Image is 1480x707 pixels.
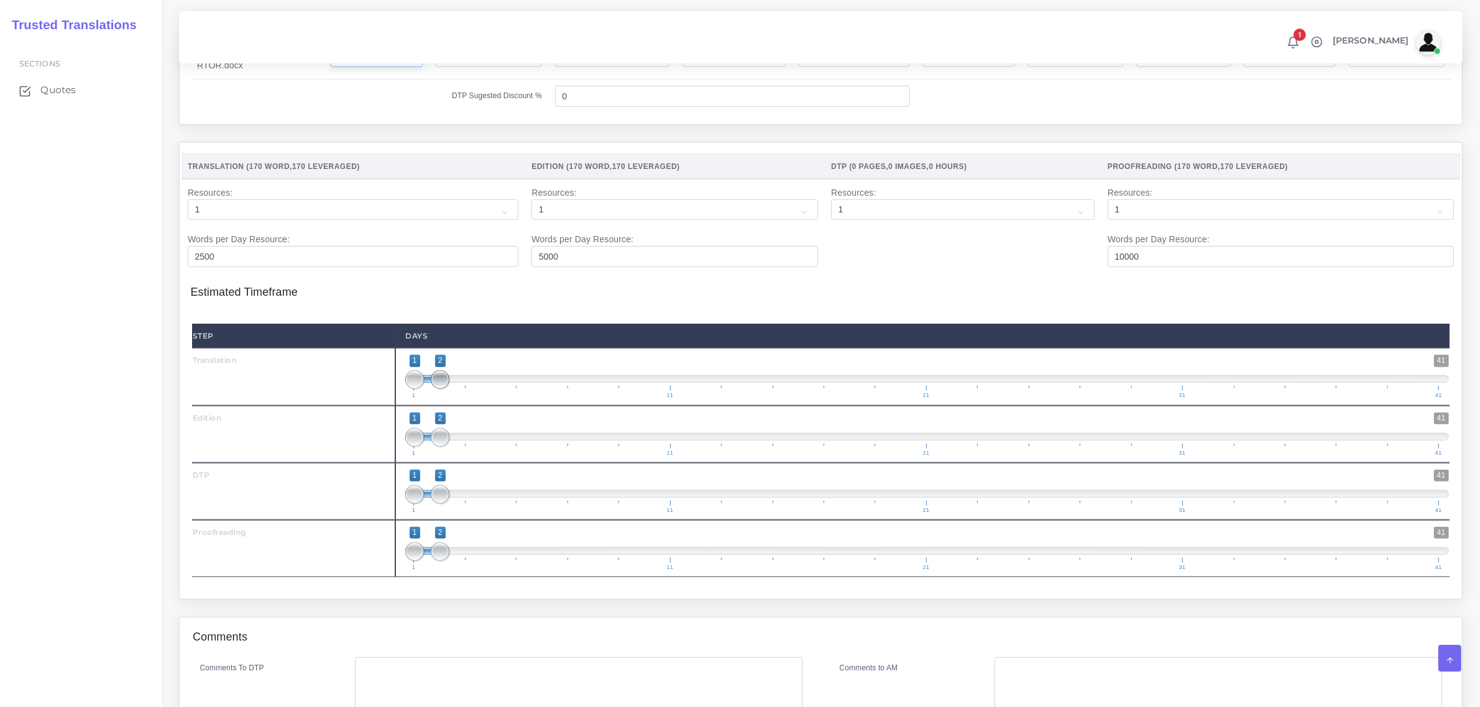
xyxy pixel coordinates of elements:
[405,331,428,340] strong: Days
[1433,508,1444,513] span: 41
[921,565,932,570] span: 21
[569,162,610,171] span: 170 Word
[1434,470,1449,481] span: 41
[1294,29,1306,41] span: 1
[410,508,418,513] span: 1
[525,154,825,180] th: Edition ( , )
[3,17,137,32] h2: Trusted Translations
[1177,162,1218,171] span: 170 Word
[1177,450,1188,456] span: 31
[410,413,420,424] span: 1
[40,83,76,97] span: Quotes
[193,527,246,537] strong: Proofreading
[921,450,932,456] span: 21
[193,631,247,644] h4: Comments
[852,162,886,171] span: 0 Pages
[1177,393,1188,398] span: 31
[19,59,60,68] span: Sections
[825,179,1101,273] td: Resources:
[182,179,525,273] td: Resources: Words per Day Resource:
[665,508,676,513] span: 11
[1416,30,1441,55] img: avatar
[3,15,137,35] a: Trusted Translations
[665,565,676,570] span: 11
[1333,36,1409,45] span: [PERSON_NAME]
[191,273,1451,299] h4: Estimated Timeframe
[435,470,446,481] span: 2
[921,508,932,513] span: 21
[410,355,420,367] span: 1
[1434,355,1449,367] span: 41
[410,470,420,481] span: 1
[1434,527,1449,539] span: 41
[410,393,418,398] span: 1
[921,393,932,398] span: 21
[665,393,676,398] span: 11
[888,162,926,171] span: 0 Images
[435,413,446,424] span: 2
[410,527,420,539] span: 1
[525,179,825,273] td: Resources: Words per Day Resource:
[182,154,525,180] th: Translation ( , )
[200,662,264,673] label: Comments To DTP
[1433,393,1444,398] span: 41
[410,565,418,570] span: 1
[1101,179,1460,273] td: Resources: Words per Day Resource:
[193,413,222,422] strong: Edition
[1434,413,1449,424] span: 41
[9,77,152,103] a: Quotes
[1220,162,1285,171] span: 170 Leveraged
[1177,565,1188,570] span: 31
[840,662,898,673] label: Comments to AM
[825,154,1101,180] th: DTP ( , , )
[1101,154,1460,180] th: Proofreading ( , )
[612,162,677,171] span: 170 Leveraged
[249,162,290,171] span: 170 Word
[1177,508,1188,513] span: 31
[929,162,964,171] span: 0 Hours
[292,162,357,171] span: 170 Leveraged
[1282,35,1304,49] a: 1
[1326,30,1445,55] a: [PERSON_NAME]avatar
[193,470,210,480] strong: DTP
[1433,450,1444,456] span: 41
[1433,565,1444,570] span: 41
[193,331,214,340] strong: Step
[435,355,446,367] span: 2
[435,527,446,539] span: 2
[665,450,676,456] span: 11
[410,450,418,456] span: 1
[193,355,237,365] strong: Translation
[452,90,542,101] label: DTP Sugested Discount %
